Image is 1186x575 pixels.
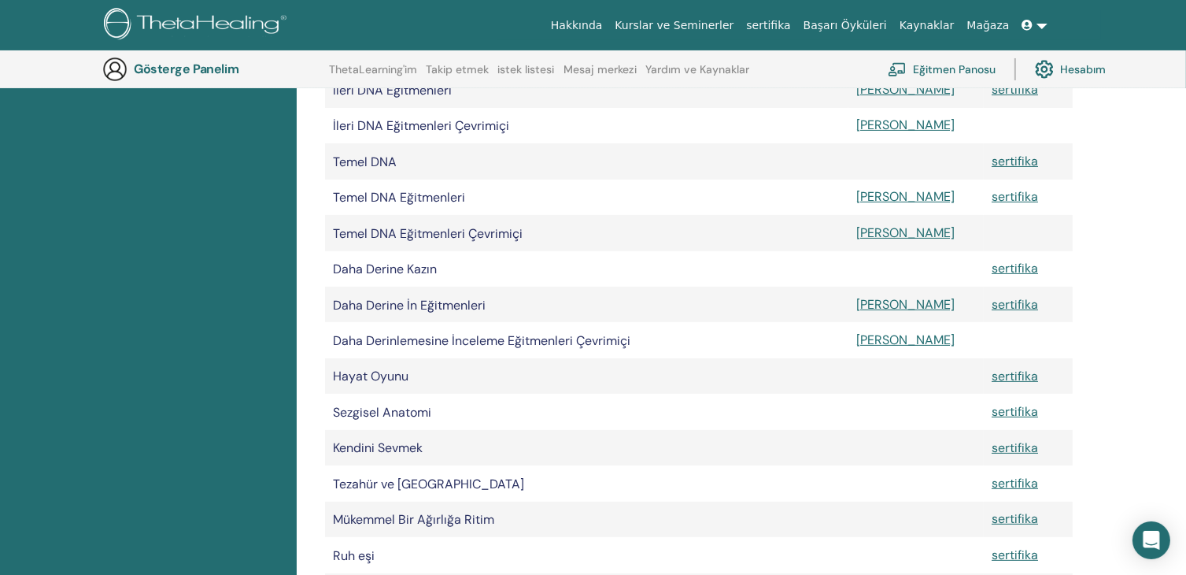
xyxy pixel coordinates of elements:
a: sertifika [740,11,796,40]
a: Takip etmek [426,63,489,88]
font: Daha Derine İn Eğitmenleri [333,296,486,313]
font: Hesabım [1060,63,1106,77]
a: Hesabım [1035,52,1106,87]
font: Temel DNA Eğitmenleri Çevrimiçi [333,225,523,242]
a: istek listesi [498,63,555,88]
a: sertifika [992,440,1038,456]
font: Kendini Sevmek [333,440,423,456]
a: [PERSON_NAME] [856,188,955,205]
font: Temel DNA Eğitmenleri [333,189,465,206]
a: [PERSON_NAME] [856,117,955,133]
a: sertifika [992,547,1038,563]
a: Mağaza [960,11,1015,40]
a: sertifika [992,81,1038,98]
a: sertifika [992,510,1038,527]
font: Tezahür ve [GEOGRAPHIC_DATA] [333,476,524,492]
a: [PERSON_NAME] [856,224,955,241]
img: chalkboard-teacher.svg [888,62,907,76]
font: Sezgisel Anatomi [333,404,431,421]
a: sertifika [992,296,1038,313]
font: ThetaLearning'im [329,62,417,76]
font: Mesaj merkezi [563,62,637,76]
a: Kurslar ve Seminerler [608,11,740,40]
a: Kaynaklar [893,11,961,40]
a: [PERSON_NAME] [856,332,955,348]
a: sertifika [992,153,1038,169]
font: Temel DNA [333,154,397,170]
a: sertifika [992,403,1038,420]
a: [PERSON_NAME] [856,81,955,98]
font: Takip etmek [426,62,489,76]
font: Daha Derine Kazın [333,261,437,277]
font: Ruh eşi [333,547,375,564]
a: sertifika [992,260,1038,276]
font: Gösterge Panelim [134,61,238,77]
img: logo.png [104,8,292,43]
font: Yardım ve Kaynaklar [645,62,749,76]
font: Kaynaklar [900,19,955,32]
font: Mükemmel Bir Ağırlığa Ritim [333,511,494,528]
a: sertifika [992,188,1038,205]
a: Hakkında [545,11,609,40]
font: Daha Derinlemesine İnceleme Eğitmenleri Çevrimiçi [333,332,630,349]
font: Mağaza [966,19,1009,32]
font: sertifika [746,19,790,32]
a: Başarı Öyküleri [797,11,893,40]
a: Eğitmen Panosu [888,52,996,87]
a: sertifika [992,475,1038,492]
font: İleri DNA Eğitmenleri Çevrimiçi [333,117,509,134]
font: Hakkında [551,19,603,32]
a: ThetaLearning'im [329,63,417,88]
font: Hayat Oyunu [333,368,408,384]
a: sertifika [992,368,1038,384]
div: Open Intercom Messenger [1132,521,1170,559]
font: Eğitmen Panosu [913,63,996,77]
img: cog.svg [1035,56,1054,83]
font: Başarı Öyküleri [804,19,887,32]
font: istek listesi [498,62,555,76]
a: Yardım ve Kaynaklar [645,63,749,88]
a: [PERSON_NAME] [856,296,955,313]
font: Kurslar ve Seminerler [615,19,733,32]
font: İleri DNA Eğitmenleri [333,82,452,98]
img: generic-user-icon.jpg [102,57,127,82]
a: Mesaj merkezi [563,63,637,88]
